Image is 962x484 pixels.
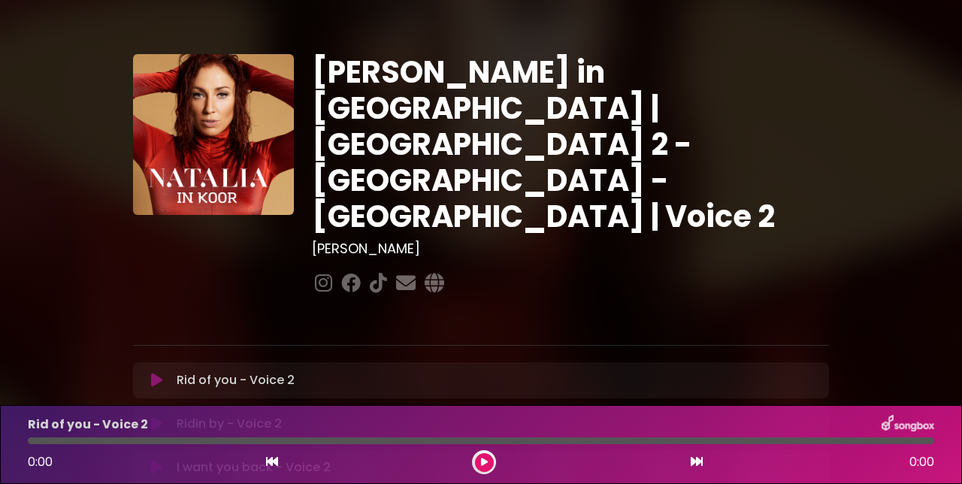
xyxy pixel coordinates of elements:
h1: [PERSON_NAME] in [GEOGRAPHIC_DATA] | [GEOGRAPHIC_DATA] 2 - [GEOGRAPHIC_DATA] - [GEOGRAPHIC_DATA] ... [312,54,830,234]
p: Rid of you - Voice 2 [28,416,148,434]
h3: [PERSON_NAME] [312,240,830,257]
img: YTVS25JmS9CLUqXqkEhs [133,54,294,215]
p: Rid of you - Voice 2 [177,371,295,389]
span: 0:00 [28,453,53,470]
img: songbox-logo-white.png [882,415,934,434]
span: 0:00 [909,453,934,471]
